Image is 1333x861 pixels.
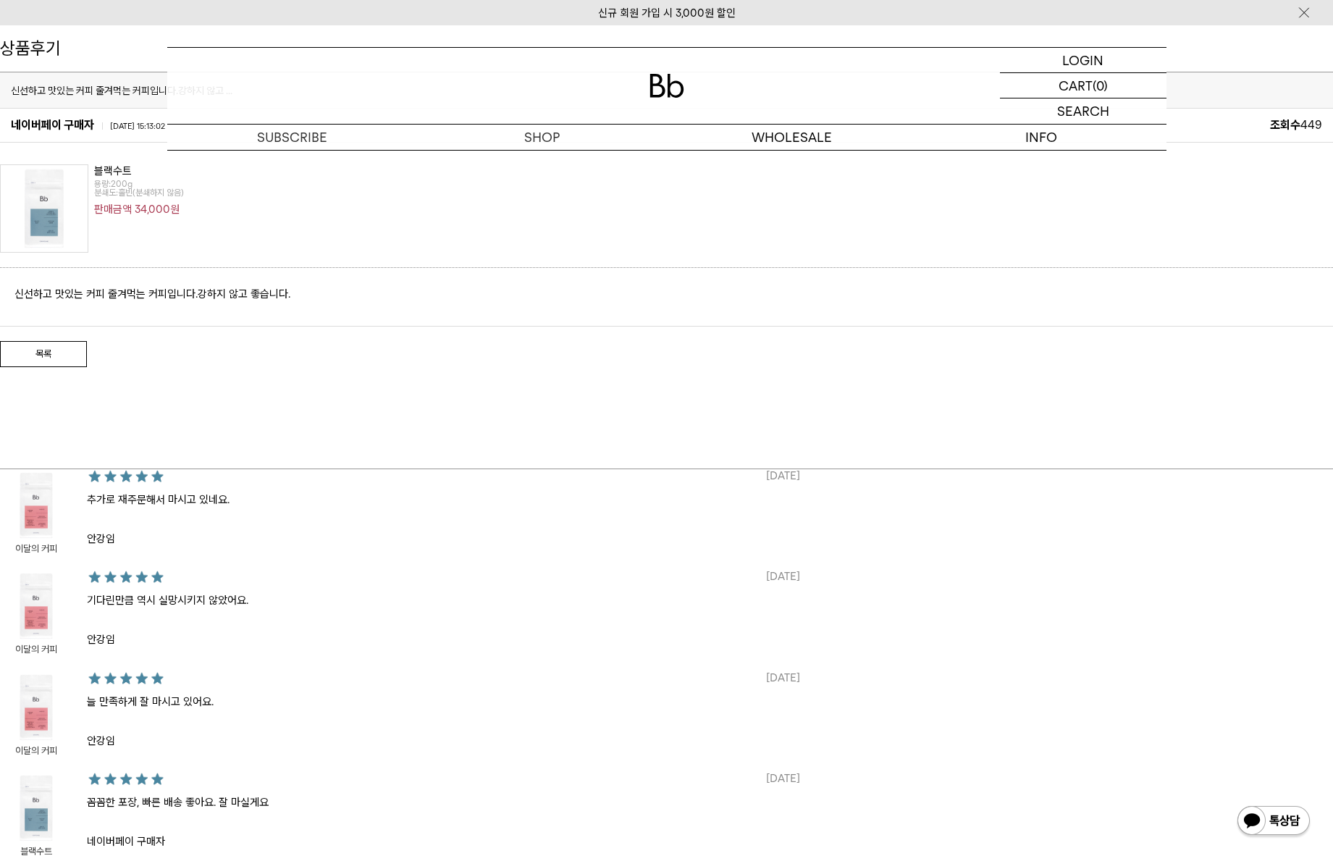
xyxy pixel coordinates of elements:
strong: 목록 [35,348,51,359]
a: SUBSCRIBE [167,125,417,150]
img: 로고 [649,74,684,98]
strong: 판매금액 34,000원 [94,199,184,216]
em: 블랙수트 [94,164,184,177]
p: LOGIN [1062,48,1103,72]
a: 신규 회원 가입 시 3,000원 할인 [598,7,736,20]
td: 늘 만족하게 잘 마시고 있어요. [87,693,800,725]
span: 별 다섯개중 다섯개 [87,772,167,786]
a: SHOP [417,125,667,150]
p: SEARCH [1057,98,1109,124]
td: [DATE] [766,669,800,686]
td: 네이버페이 구매자 [87,833,800,850]
a: LOGIN [1000,48,1166,73]
td: 꼼꼼한 포장, 빠른 배송 좋아요. 잘 마실게요 [87,794,800,826]
span: 용량:200g 분쇄도:홀빈(분쇄하지 않음) [94,177,184,199]
p: CART [1059,73,1093,98]
td: 안강임 [87,530,800,547]
span: 별 다섯개중 다섯개 [87,671,167,686]
img: 카카오톡 채널 1:1 채팅 버튼 [1236,805,1311,839]
td: [DATE] [766,568,800,585]
span: 별 다섯개중 다섯개 [87,469,167,484]
td: [DATE] [766,467,800,484]
p: WHOLESALE [667,125,917,150]
td: 추가로 재주문해서 마시고 있네요. [87,491,800,523]
td: 기다린만큼 역시 실망시키지 않았어요. [87,592,800,623]
td: [DATE] [766,770,800,787]
td: 안강임 [87,732,800,749]
a: CART (0) [1000,73,1166,98]
td: 안강임 [87,631,800,648]
span: 별 다섯개중 다섯개 [87,570,167,584]
div: 신선하고 맛있는 커피 줄겨먹는 커피입니다.강하지 않고 좋습니다. [14,285,1319,304]
p: INFO [917,125,1166,150]
p: (0) [1093,73,1108,98]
